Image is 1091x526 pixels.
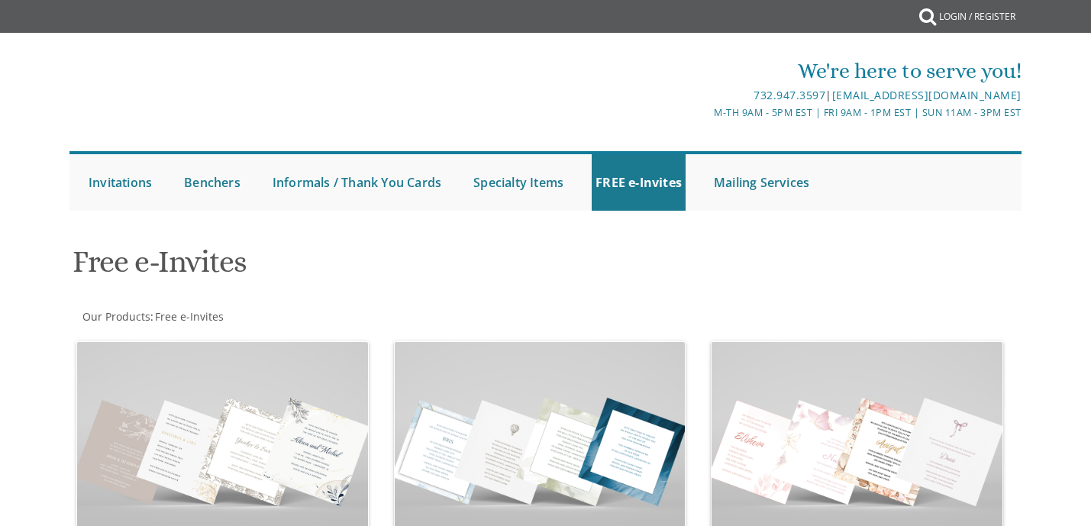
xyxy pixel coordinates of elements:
[81,309,150,324] a: Our Products
[388,86,1022,105] div: |
[69,309,546,324] div: :
[153,309,224,324] a: Free e-Invites
[832,88,1022,102] a: [EMAIL_ADDRESS][DOMAIN_NAME]
[710,154,813,211] a: Mailing Services
[470,154,567,211] a: Specialty Items
[73,245,696,290] h1: Free e-Invites
[269,154,445,211] a: Informals / Thank You Cards
[85,154,156,211] a: Invitations
[388,105,1022,121] div: M-Th 9am - 5pm EST | Fri 9am - 1pm EST | Sun 11am - 3pm EST
[155,309,224,324] span: Free e-Invites
[754,88,825,102] a: 732.947.3597
[388,56,1022,86] div: We're here to serve you!
[592,154,686,211] a: FREE e-Invites
[180,154,244,211] a: Benchers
